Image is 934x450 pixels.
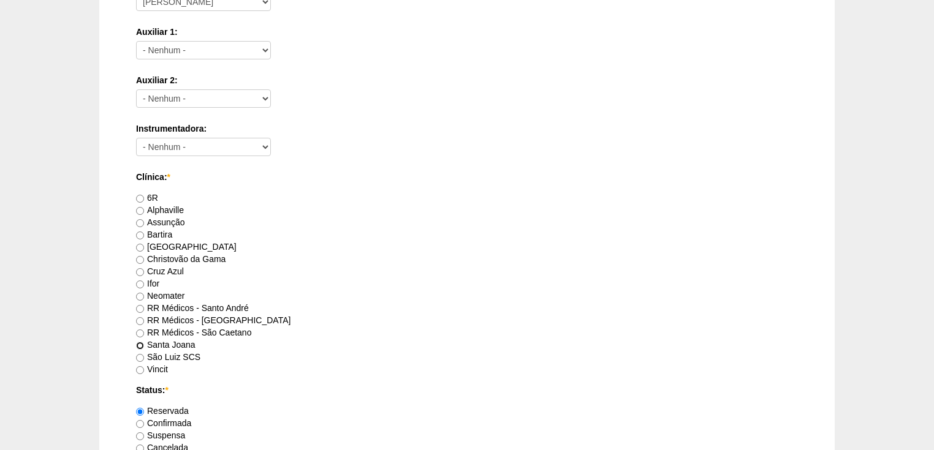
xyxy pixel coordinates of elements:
[136,384,798,396] label: Status:
[136,342,144,350] input: Santa Joana
[136,74,798,86] label: Auxiliar 2:
[165,385,168,395] span: Este campo é obrigatório.
[136,254,226,264] label: Christovão da Gama
[136,315,290,325] label: RR Médicos - [GEOGRAPHIC_DATA]
[136,340,196,350] label: Santa Joana
[136,268,144,276] input: Cruz Azul
[136,420,144,428] input: Confirmada
[136,193,158,203] label: 6R
[167,172,170,182] span: Este campo é obrigatório.
[136,305,144,313] input: RR Médicos - Santo André
[136,230,172,239] label: Bartira
[136,280,144,288] input: Ifor
[136,219,144,227] input: Assunção
[136,266,184,276] label: Cruz Azul
[136,279,159,288] label: Ifor
[136,291,184,301] label: Neomater
[136,354,144,362] input: São Luiz SCS
[136,329,144,337] input: RR Médicos - São Caetano
[136,432,144,440] input: Suspensa
[136,293,144,301] input: Neomater
[136,217,184,227] label: Assunção
[136,366,144,374] input: Vincit
[136,406,189,416] label: Reservada
[136,430,185,440] label: Suspensa
[136,171,798,183] label: Clínica:
[136,303,249,313] label: RR Médicos - Santo André
[136,205,184,215] label: Alphaville
[136,408,144,416] input: Reservada
[136,242,237,252] label: [GEOGRAPHIC_DATA]
[136,195,144,203] input: 6R
[136,207,144,215] input: Alphaville
[136,256,144,264] input: Christovão da Gama
[136,244,144,252] input: [GEOGRAPHIC_DATA]
[136,231,144,239] input: Bartira
[136,364,168,374] label: Vincit
[136,328,251,337] label: RR Médicos - São Caetano
[136,418,191,428] label: Confirmada
[136,317,144,325] input: RR Médicos - [GEOGRAPHIC_DATA]
[136,352,200,362] label: São Luiz SCS
[136,26,798,38] label: Auxiliar 1:
[136,122,798,135] label: Instrumentadora:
